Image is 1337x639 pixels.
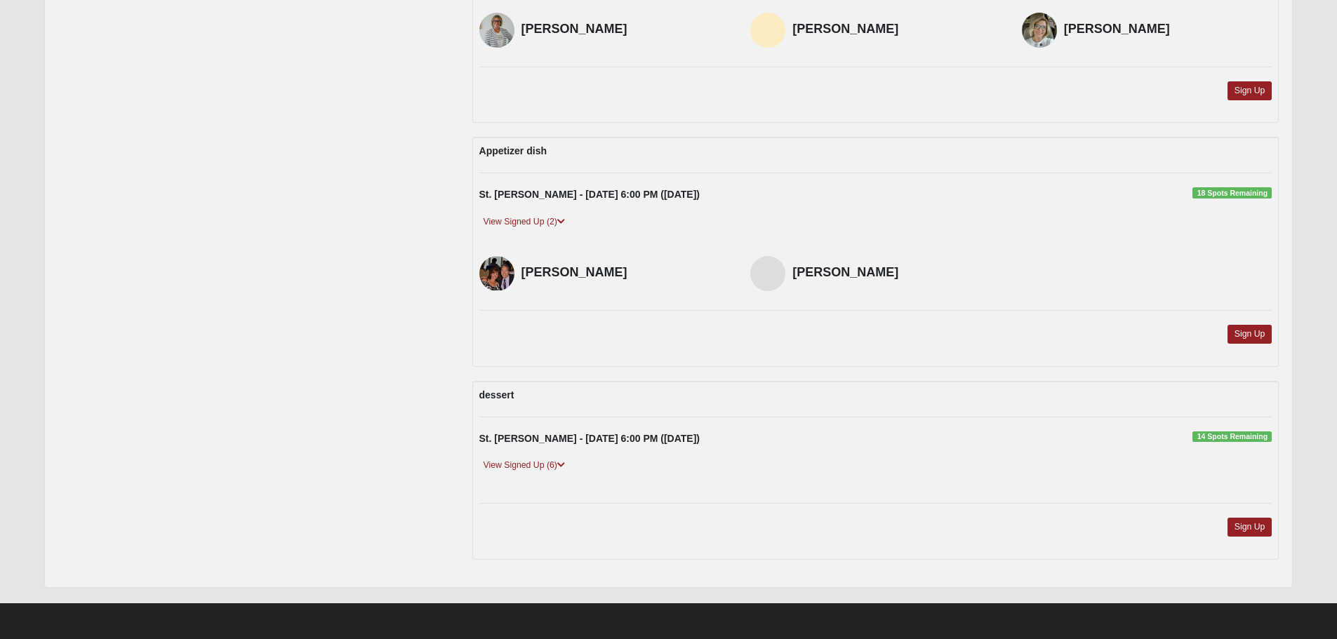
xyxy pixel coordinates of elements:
img: Tom Miller [479,256,514,291]
strong: dessert [479,389,514,401]
h4: [PERSON_NAME] [521,22,730,37]
strong: Appetizer dish [479,145,547,156]
img: Emily Didway [750,256,785,291]
a: View Signed Up (6) [479,458,569,473]
a: Sign Up [1228,81,1272,100]
span: 14 Spots Remaining [1192,431,1272,443]
a: View Signed Up (2) [479,215,569,229]
img: Camille Gorden [750,13,785,48]
strong: St. [PERSON_NAME] - [DATE] 6:00 PM ([DATE]) [479,189,700,200]
h4: [PERSON_NAME] [1064,22,1272,37]
h4: [PERSON_NAME] [792,22,1001,37]
img: GIGI Urbanski [479,13,514,48]
strong: St. [PERSON_NAME] - [DATE] 6:00 PM ([DATE]) [479,433,700,444]
h4: [PERSON_NAME] [521,265,730,281]
span: 18 Spots Remaining [1192,187,1272,199]
h4: [PERSON_NAME] [792,265,1001,281]
a: Sign Up [1228,518,1272,537]
img: Sherry Goble [1022,13,1057,48]
a: Sign Up [1228,325,1272,344]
